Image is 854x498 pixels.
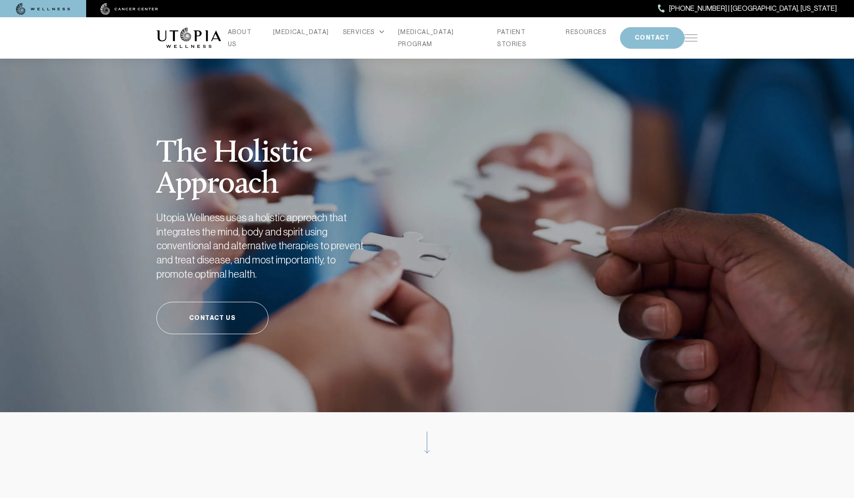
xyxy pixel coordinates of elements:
a: PATIENT STORIES [497,26,552,50]
a: [PHONE_NUMBER] | [GEOGRAPHIC_DATA], [US_STATE] [658,3,837,14]
img: wellness [16,3,70,15]
div: SERVICES [343,26,384,38]
a: RESOURCES [566,26,606,38]
a: Contact Us [156,302,268,334]
span: [PHONE_NUMBER] | [GEOGRAPHIC_DATA], [US_STATE] [669,3,837,14]
img: icon-hamburger [685,34,698,41]
img: logo [156,28,221,48]
h1: The Holistic Approach [156,117,411,200]
h2: Utopia Wellness uses a holistic approach that integrates the mind, body and spirit using conventi... [156,211,372,281]
a: [MEDICAL_DATA] [273,26,329,38]
button: CONTACT [620,27,685,49]
a: [MEDICAL_DATA] PROGRAM [398,26,484,50]
img: cancer center [100,3,158,15]
a: ABOUT US [228,26,259,50]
